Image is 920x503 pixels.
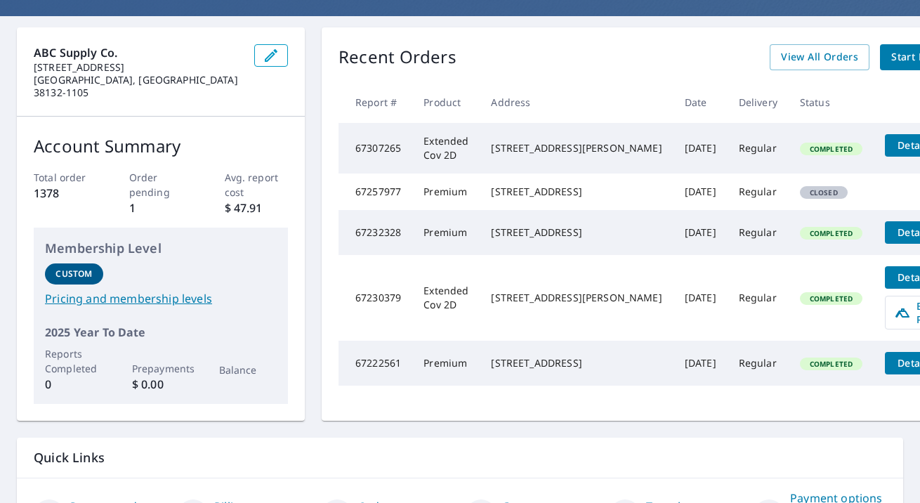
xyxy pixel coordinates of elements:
[132,376,190,393] p: $ 0.00
[480,81,673,123] th: Address
[728,210,789,255] td: Regular
[801,144,861,154] span: Completed
[412,174,480,210] td: Premium
[728,341,789,386] td: Regular
[801,359,861,369] span: Completed
[34,185,98,202] p: 1378
[781,48,858,66] span: View All Orders
[491,141,662,155] div: [STREET_ADDRESS][PERSON_NAME]
[339,44,456,70] p: Recent Orders
[412,210,480,255] td: Premium
[412,123,480,174] td: Extended Cov 2D
[673,210,728,255] td: [DATE]
[34,61,243,74] p: [STREET_ADDRESS]
[728,81,789,123] th: Delivery
[412,341,480,386] td: Premium
[412,255,480,341] td: Extended Cov 2D
[491,291,662,305] div: [STREET_ADDRESS][PERSON_NAME]
[225,170,289,200] p: Avg. report cost
[34,449,886,466] p: Quick Links
[412,81,480,123] th: Product
[728,255,789,341] td: Regular
[45,324,277,341] p: 2025 Year To Date
[34,170,98,185] p: Total order
[673,341,728,386] td: [DATE]
[491,226,662,240] div: [STREET_ADDRESS]
[789,81,874,123] th: Status
[132,361,190,376] p: Prepayments
[34,133,288,159] p: Account Summary
[673,81,728,123] th: Date
[801,228,861,238] span: Completed
[129,170,193,200] p: Order pending
[225,200,289,216] p: $ 47.91
[339,341,412,386] td: 67222561
[339,210,412,255] td: 67232328
[673,255,728,341] td: [DATE]
[339,174,412,210] td: 67257977
[34,44,243,61] p: ABC Supply Co.
[801,188,846,197] span: Closed
[45,376,103,393] p: 0
[45,290,277,307] a: Pricing and membership levels
[770,44,869,70] a: View All Orders
[339,255,412,341] td: 67230379
[801,294,861,303] span: Completed
[728,123,789,174] td: Regular
[339,81,412,123] th: Report #
[45,346,103,376] p: Reports Completed
[491,356,662,370] div: [STREET_ADDRESS]
[219,362,277,377] p: Balance
[55,268,92,280] p: Custom
[491,185,662,199] div: [STREET_ADDRESS]
[45,239,277,258] p: Membership Level
[129,200,193,216] p: 1
[339,123,412,174] td: 67307265
[34,74,243,99] p: [GEOGRAPHIC_DATA], [GEOGRAPHIC_DATA] 38132-1105
[728,174,789,210] td: Regular
[673,174,728,210] td: [DATE]
[673,123,728,174] td: [DATE]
